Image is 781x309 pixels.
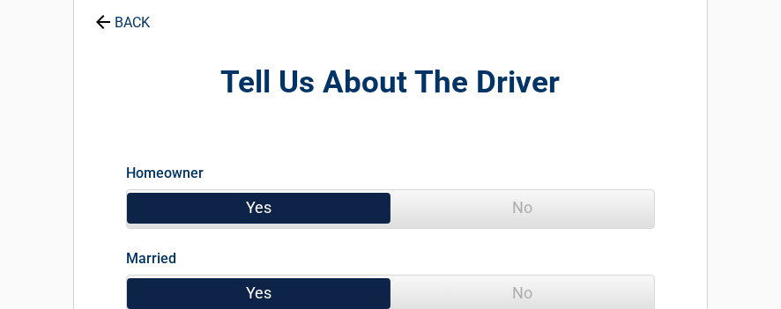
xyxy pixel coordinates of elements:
span: Yes [127,190,390,225]
span: No [390,190,654,225]
h2: Tell Us About The Driver [83,63,698,104]
label: Homeowner [126,161,204,185]
label: Married [126,246,176,270]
